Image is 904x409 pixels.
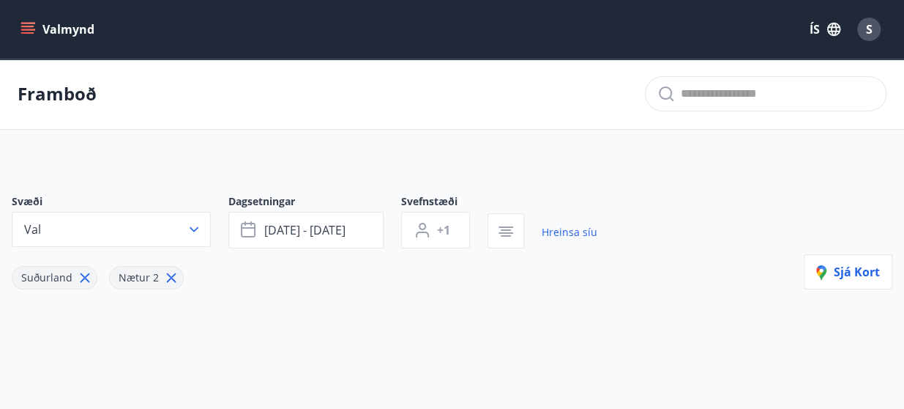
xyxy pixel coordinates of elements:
span: +1 [437,222,450,238]
a: Hreinsa síu [542,216,597,248]
div: Nætur 2 [109,266,184,290]
span: Dagsetningar [228,194,401,212]
button: S [851,12,886,47]
button: menu [18,16,100,43]
div: Suðurland [12,266,97,290]
button: ÍS [802,16,848,43]
span: Sjá kort [816,264,880,280]
span: Svæði [12,194,228,212]
p: Framboð [18,81,97,106]
button: Val [12,212,211,247]
span: Svefnstæði [401,194,488,212]
button: Sjá kort [804,254,892,290]
button: [DATE] - [DATE] [228,212,384,248]
span: [DATE] - [DATE] [264,222,345,238]
span: Suðurland [21,270,72,284]
span: Nætur 2 [119,270,159,284]
span: S [866,21,873,37]
span: Val [24,221,41,237]
button: +1 [401,212,470,248]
